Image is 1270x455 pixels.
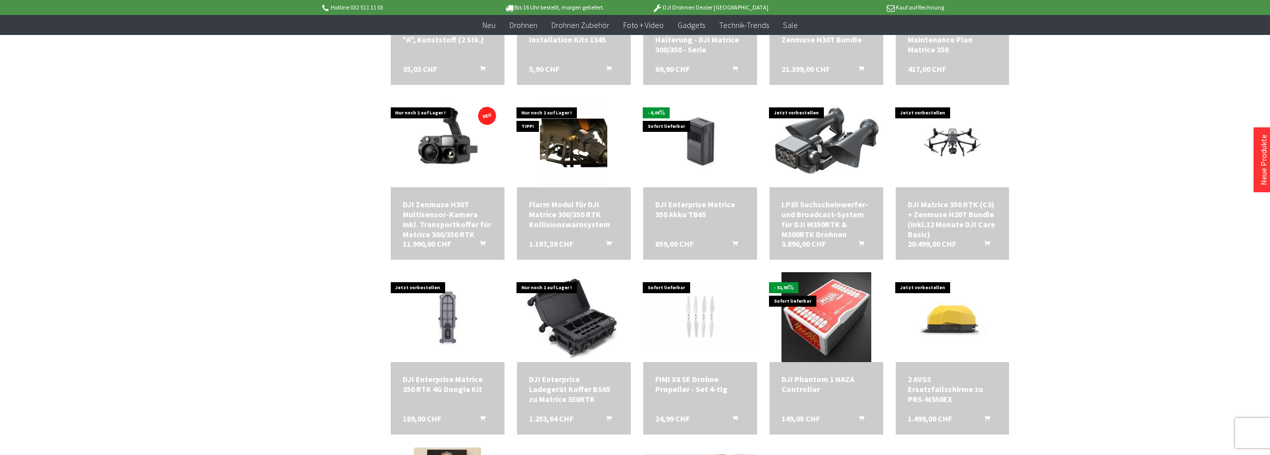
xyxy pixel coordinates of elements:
a: Sale [776,15,805,35]
a: DJI Phantom 1 NAZA Controller 149,05 CHF In den Warenkorb [781,374,871,394]
img: LP35 Suchscheinwerfer- und Broadcast-System für DJI M350RTK & M300RTK Drohnen [769,104,883,180]
a: Neu [476,15,503,35]
button: In den Warenkorb [720,64,744,77]
span: 21.399,00 CHF [781,64,830,74]
a: DJI Matrice 350 RTK (C3) + Zenmuse H20T Bundle (inkl.12 Monate DJI Care Basic) 20.499,00 CHF In d... [908,199,998,239]
span: 1.253,64 CHF [529,414,573,424]
div: DJI Enterprise Ladegerät Koffer BS65 zu Matrice 350RTK [529,374,619,404]
a: Flarm Modul für DJI Matrice 300/350 RTK Kollisionswarnsystem 1.187,39 CHF In den Warenkorb [529,199,619,229]
div: DJI Matrice 350 RTK (C3) + Zenmuse H20T Bundle (inkl.12 Monate DJI Care Basic) [908,199,998,239]
div: FLARM Aurora/Atom Halterung - DJI Matrice 300/350 - Serie [655,24,745,54]
img: DJI Enterprise Ladegerät Koffer BS65 zu Matrice 350RTK [517,272,630,362]
span: Technik-Trends [719,20,769,30]
a: Gadgets [671,15,712,35]
a: Technik-Trends [712,15,776,35]
img: DJI Enterprise Matrice 350 RTK 4G Dongle Kit [391,279,505,355]
a: Drohnen [503,15,544,35]
p: DJI Drohnen Dealer [GEOGRAPHIC_DATA] [632,1,788,13]
span: 1.187,39 CHF [529,239,573,249]
button: In den Warenkorb [720,239,744,252]
span: 5,90 CHF [529,64,559,74]
img: DJI Enterprise Matrice 350 Akku TB65 [644,97,756,187]
span: Gadgets [678,20,705,30]
span: 189,00 CHF [403,414,441,424]
button: In den Warenkorb [468,414,492,427]
div: Flarm Modul für DJI Matrice 300/350 RTK Kollisionswarnsystem [529,199,619,229]
img: DJI Phantom 1 NAZA Controller [781,272,871,362]
button: In den Warenkorb [468,239,492,252]
div: DJI Zenmuse H30T Multisensor-Kamera inkl. Transportkoffer für Matrice 300/350 RTK [403,199,493,239]
div: DJI Enterprise Matrice 350 RTK 4G Dongle Kit [403,374,493,394]
button: In den Warenkorb [594,239,618,252]
button: In den Warenkorb [468,64,492,77]
div: 2 AVSS Ersatzfallschirme zu PRS-M350EX [908,374,998,404]
span: 859,00 CHF [655,239,694,249]
span: Drohnen Zubehör [551,20,609,30]
button: In den Warenkorb [846,239,870,252]
span: Drohnen [509,20,537,30]
span: 11.990,00 CHF [403,239,451,249]
div: DJI Enterprise Matrice 350 Akku TB65 [655,199,745,219]
img: DJI Matrice 350 RTK (C3) + Zenmuse H20T Bundle (inkl.12 Monate DJI Care Basic) [896,106,1010,178]
button: In den Warenkorb [972,414,996,427]
span: Neu [483,20,496,30]
span: 20.499,00 CHF [908,239,956,249]
a: Foto + Video [616,15,671,35]
button: In den Warenkorb [846,64,870,77]
button: In den Warenkorb [846,414,870,427]
a: Drohnen Zubehör [544,15,616,35]
span: 69,90 CHF [655,64,690,74]
p: Hotline 032 511 11 03 [321,1,477,13]
a: FLARM Aurora/Atom Halterung - DJI Matrice 300/350 - Serie 69,90 CHF In den Warenkorb [655,24,745,54]
div: LP35 Suchscheinwerfer- und Broadcast-System für DJI M350RTK & M300RTK Drohnen [781,199,871,239]
button: In den Warenkorb [594,414,618,427]
button: In den Warenkorb [972,239,996,252]
a: Neue Produkte [1259,134,1269,185]
a: LP35 Suchscheinwerfer- und Broadcast-System für DJI M350RTK & M300RTK Drohnen 3.890,00 CHF In den... [781,199,871,239]
img: FIMI X8 SE Drohne Propeller - Set 4-tlg [643,285,757,349]
button: In den Warenkorb [720,414,744,427]
img: DJI Zenmuse H30T Multisensor-Kamera inkl. Transportkoffer für Matrice 300/350 RTK [391,100,505,185]
div: FIMI X8 SE Drohne Propeller - Set 4-tlg [655,374,745,394]
a: FIMI X8 SE Drohne Propeller - Set 4-tlg 24,99 CHF In den Warenkorb [655,374,745,394]
img: 2 AVSS Ersatzfallschirme zu PRS-M350EX [896,282,1010,353]
p: Bis 16 Uhr bestellt, morgen geliefert. [477,1,632,13]
span: 24,99 CHF [655,414,690,424]
span: 1.499,00 CHF [908,414,952,424]
div: DJI Phantom 1 NAZA Controller [781,374,871,394]
a: DJI Zenmuse H30T Multisensor-Kamera inkl. Transportkoffer für Matrice 300/350 RTK 11.990,00 CHF I... [403,199,493,239]
span: 149,05 CHF [781,414,820,424]
img: Flarm Modul für DJI Matrice 300/350 RTK Kollisionswarnsystem [540,97,607,187]
button: In den Warenkorb [594,64,618,77]
a: DJI Enterprise Matrice 350 Akku TB65 859,00 CHF In den Warenkorb [655,199,745,219]
span: Sale [783,20,798,30]
a: DJI Enterprise Maintenance Plan Matrice 350 417,00 CHF [908,24,998,54]
span: 417,00 CHF [908,64,946,74]
div: DJI Enterprise Maintenance Plan Matrice 350 [908,24,998,54]
span: 35,03 CHF [403,64,437,74]
a: 2 AVSS Ersatzfallschirme zu PRS-M350EX 1.499,00 CHF In den Warenkorb [908,374,998,404]
a: DJI Enterprise Ladegerät Koffer BS65 zu Matrice 350RTK 1.253,64 CHF In den Warenkorb [529,374,619,404]
span: Foto + Video [623,20,664,30]
p: Kauf auf Rechnung [788,1,944,13]
a: DJI Enterprise Matrice 350 RTK 4G Dongle Kit 189,00 CHF In den Warenkorb [403,374,493,394]
span: 3.890,00 CHF [781,239,826,249]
